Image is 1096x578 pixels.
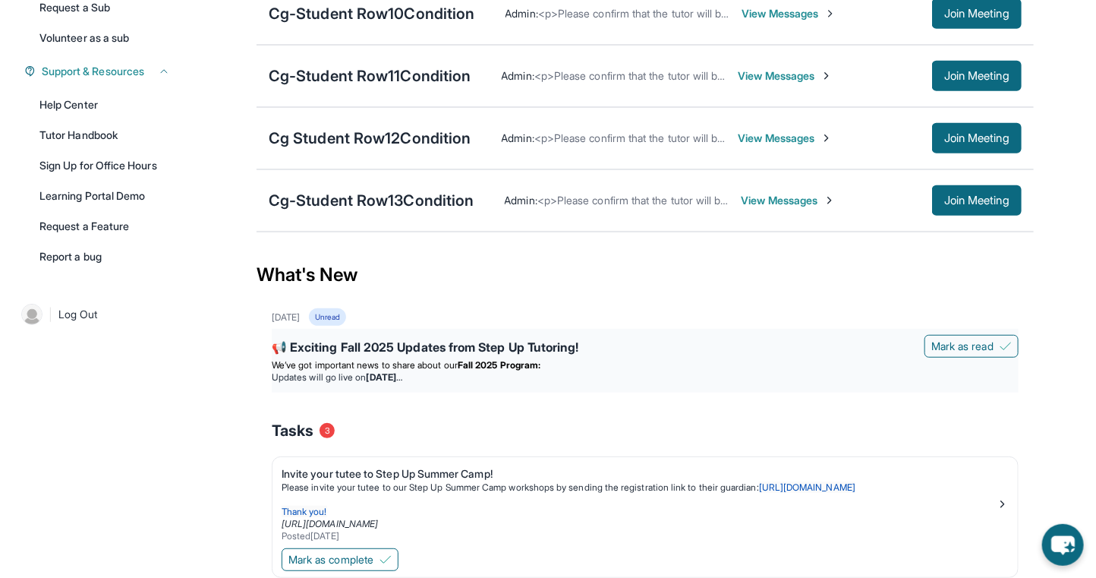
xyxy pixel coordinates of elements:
[739,131,833,146] span: View Messages
[15,298,179,331] a: |Log Out
[1042,524,1084,566] button: chat-button
[820,132,833,144] img: Chevron-Right
[282,466,997,482] div: Invite your tutee to Step Up Summer Camp!
[30,213,179,240] a: Request a Feature
[944,134,1009,143] span: Join Meeting
[932,61,1022,91] button: Join Meeting
[538,7,1086,20] span: <p>Please confirm that the tutor will be able to attend your first assigned meeting time before j...
[824,8,836,20] img: Chevron-Right
[58,307,98,322] span: Log Out
[742,193,836,208] span: View Messages
[21,304,43,325] img: user-img
[269,128,471,149] div: Cg Student Row12Condition
[282,506,327,517] span: Thank you!
[739,68,833,84] span: View Messages
[272,338,1019,359] div: 📢 Exciting Fall 2025 Updates from Step Up Tutoring!
[505,7,538,20] span: Admin :
[272,311,300,324] div: [DATE]
[944,196,1009,205] span: Join Meeting
[288,552,373,567] span: Mark as complete
[282,530,997,542] div: Posted [DATE]
[257,242,1034,308] div: What's New
[272,371,1019,384] li: Updates will go live on
[272,359,458,371] span: We’ve got important news to share about our
[931,339,994,354] span: Mark as read
[320,423,335,438] span: 3
[36,64,170,79] button: Support & Resources
[269,190,474,211] div: Cg-Student Row13Condition
[269,65,471,87] div: Cg-Student Row11Condition
[534,69,1082,82] span: <p>Please confirm that the tutor will be able to attend your first assigned meeting time before j...
[49,305,52,324] span: |
[502,131,534,144] span: Admin :
[932,123,1022,153] button: Join Meeting
[742,6,837,21] span: View Messages
[932,185,1022,216] button: Join Meeting
[30,152,179,179] a: Sign Up for Office Hours
[458,359,540,371] strong: Fall 2025 Program:
[380,554,392,566] img: Mark as complete
[30,24,179,52] a: Volunteer as a sub
[502,69,534,82] span: Admin :
[42,64,144,79] span: Support & Resources
[944,9,1009,18] span: Join Meeting
[537,194,1085,207] span: <p>Please confirm that the tutor will be able to attend your first assigned meeting time before j...
[30,243,179,270] a: Report a bug
[30,182,179,210] a: Learning Portal Demo
[820,70,833,82] img: Chevron-Right
[30,91,179,118] a: Help Center
[269,3,475,24] div: Cg-Student Row10Condition
[272,420,313,441] span: Tasks
[924,335,1019,358] button: Mark as read
[367,371,402,383] strong: [DATE]
[505,194,537,207] span: Admin :
[282,482,997,494] p: Please invite your tutee to our Step Up Summer Camp workshops by sending the registration link to...
[824,194,836,207] img: Chevron-Right
[1000,340,1012,352] img: Mark as read
[944,71,1009,81] span: Join Meeting
[282,518,378,529] a: [URL][DOMAIN_NAME]
[534,131,1082,144] span: <p>Please confirm that the tutor will be able to attend your first assigned meeting time before j...
[309,308,345,326] div: Unread
[30,122,179,149] a: Tutor Handbook
[282,548,398,571] button: Mark as complete
[272,457,1018,545] a: Invite your tutee to Step Up Summer Camp!Please invite your tutee to our Step Up Summer Camp work...
[759,482,855,493] a: [URL][DOMAIN_NAME]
